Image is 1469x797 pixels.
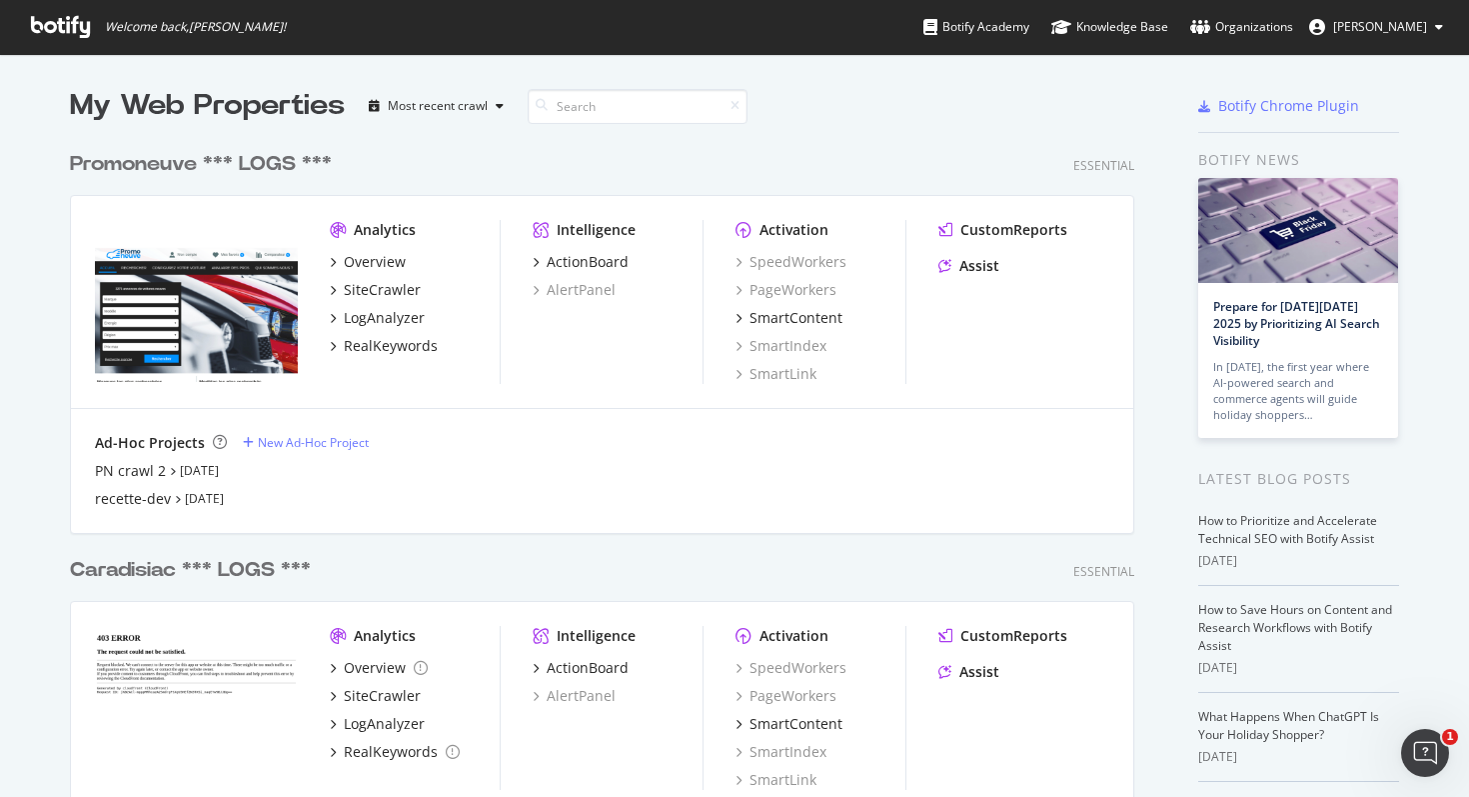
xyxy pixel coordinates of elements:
a: New Ad-Hoc Project [243,434,369,451]
div: [DATE] [1198,659,1399,677]
img: Prepare for Black Friday 2025 by Prioritizing AI Search Visibility [1198,178,1398,283]
span: 1 [1442,729,1458,745]
div: Intelligence [557,220,636,240]
a: [DATE] [180,462,219,479]
a: LogAnalyzer [330,308,425,328]
a: Prepare for [DATE][DATE] 2025 by Prioritizing AI Search Visibility [1213,298,1380,349]
div: Activation [759,220,828,240]
a: PageWorkers [735,686,836,706]
img: promoneuve.fr [95,220,298,382]
div: Activation [759,626,828,646]
div: CustomReports [960,220,1067,240]
div: Latest Blog Posts [1198,468,1399,490]
a: PageWorkers [735,280,836,300]
a: What Happens When ChatGPT Is Your Holiday Shopper? [1198,708,1379,743]
div: Analytics [354,220,416,240]
button: Most recent crawl [361,90,512,122]
a: SmartContent [735,308,842,328]
iframe: Intercom live chat [1401,729,1449,777]
div: RealKeywords [344,742,438,762]
a: SpeedWorkers [735,252,846,272]
img: caradisiac.com [95,626,298,788]
a: SmartLink [735,364,816,384]
a: [DATE] [185,490,224,507]
button: [PERSON_NAME] [1293,11,1459,43]
div: Organizations [1190,17,1293,37]
a: Overview [330,658,428,678]
a: Assist [938,256,999,276]
a: Overview [330,252,406,272]
div: Essential [1073,563,1134,580]
div: Assist [959,662,999,682]
a: Botify Chrome Plugin [1198,96,1359,116]
a: How to Prioritize and Accelerate Technical SEO with Botify Assist [1198,512,1377,547]
input: Search [528,89,747,124]
div: My Web Properties [70,86,345,126]
a: Assist [938,662,999,682]
div: ActionBoard [547,658,629,678]
span: Welcome back, [PERSON_NAME] ! [105,19,286,35]
a: RealKeywords [330,336,438,356]
div: Overview [344,252,406,272]
a: AlertPanel [533,280,616,300]
a: PN crawl 2 [95,461,166,481]
a: SmartContent [735,714,842,734]
a: How to Save Hours on Content and Research Workflows with Botify Assist [1198,601,1392,654]
div: [DATE] [1198,552,1399,570]
a: ActionBoard [533,252,629,272]
div: [DATE] [1198,748,1399,766]
a: SiteCrawler [330,280,421,300]
a: AlertPanel [533,686,616,706]
a: recette-dev [95,489,171,509]
div: Knowledge Base [1051,17,1168,37]
div: LogAnalyzer [344,308,425,328]
div: Assist [959,256,999,276]
div: Ad-Hoc Projects [95,433,205,453]
div: Overview [344,658,406,678]
div: Analytics [354,626,416,646]
a: RealKeywords [330,742,460,762]
div: RealKeywords [344,336,438,356]
div: Botify Chrome Plugin [1218,96,1359,116]
div: SiteCrawler [344,280,421,300]
div: ActionBoard [547,252,629,272]
div: LogAnalyzer [344,714,425,734]
a: SiteCrawler [330,686,421,706]
a: ActionBoard [533,658,629,678]
a: LogAnalyzer [330,714,425,734]
div: SmartContent [749,308,842,328]
div: Botify Academy [923,17,1029,37]
div: In [DATE], the first year where AI-powered search and commerce agents will guide holiday shoppers… [1213,359,1383,423]
a: CustomReports [938,220,1067,240]
div: New Ad-Hoc Project [258,434,369,451]
div: SiteCrawler [344,686,421,706]
div: Botify news [1198,149,1399,171]
a: SmartIndex [735,336,826,356]
div: SmartContent [749,714,842,734]
a: CustomReports [938,626,1067,646]
div: Essential [1073,157,1134,174]
span: NASSAR Léa [1333,18,1427,35]
div: Intelligence [557,626,636,646]
div: Most recent crawl [388,100,488,112]
a: SmartLink [735,770,816,790]
div: CustomReports [960,626,1067,646]
a: SpeedWorkers [735,658,846,678]
a: SmartIndex [735,742,826,762]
